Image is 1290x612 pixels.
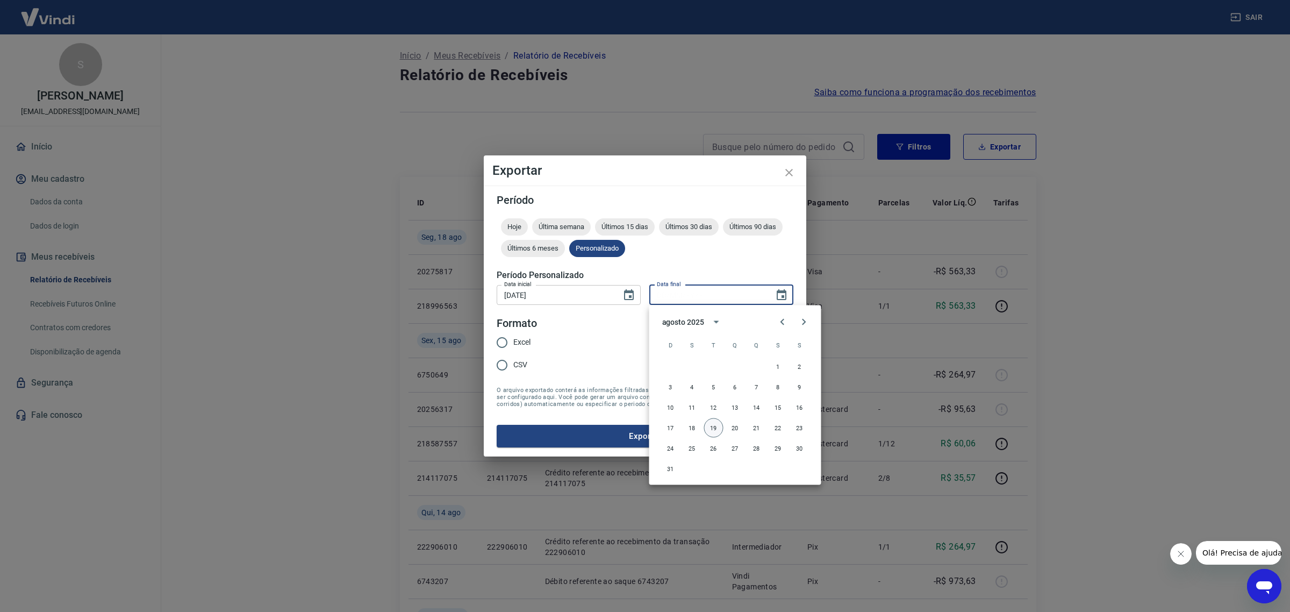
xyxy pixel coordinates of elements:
button: 4 [683,378,702,397]
button: 28 [747,439,766,458]
span: quarta-feira [726,335,745,356]
input: DD/MM/YYYY [497,285,614,305]
button: 11 [683,398,702,417]
button: 15 [769,398,788,417]
button: Choose date, selected date is 18 de ago de 2025 [618,284,640,306]
div: Hoje [501,218,528,236]
button: 8 [769,378,788,397]
button: 13 [726,398,745,417]
div: Últimos 6 meses [501,240,565,257]
button: 21 [747,418,766,438]
legend: Formato [497,316,537,331]
button: 2 [790,357,809,376]
span: Últimos 6 meses [501,244,565,252]
button: Next month [793,311,815,333]
span: Últimos 15 dias [595,223,655,231]
span: quinta-feira [747,335,766,356]
button: 22 [769,418,788,438]
iframe: Fechar mensagem [1170,543,1192,565]
button: 20 [726,418,745,438]
span: domingo [661,335,680,356]
button: calendar view is open, switch to year view [707,313,726,331]
button: 18 [683,418,702,438]
iframe: Botão para abrir a janela de mensagens [1247,569,1281,603]
div: Personalizado [569,240,625,257]
button: 16 [790,398,809,417]
button: 31 [661,459,680,479]
button: 26 [704,439,723,458]
div: Últimos 15 dias [595,218,655,236]
button: 6 [726,378,745,397]
button: 10 [661,398,680,417]
button: 5 [704,378,723,397]
button: Choose date [771,284,792,306]
span: Última semana [532,223,591,231]
label: Data inicial [504,280,532,288]
input: DD/MM/YYYY [649,285,766,305]
button: 19 [704,418,723,438]
span: Personalizado [569,244,625,252]
h5: Período Personalizado [497,270,793,281]
span: CSV [513,359,527,371]
div: Últimos 30 dias [659,218,719,236]
span: Excel [513,337,531,348]
button: 23 [790,418,809,438]
span: Olá! Precisa de ajuda? [6,8,90,16]
button: Previous month [772,311,793,333]
button: 27 [726,439,745,458]
span: Últimos 30 dias [659,223,719,231]
button: 7 [747,378,766,397]
span: terça-feira [704,335,723,356]
h4: Exportar [492,164,798,177]
div: agosto 2025 [662,316,704,328]
span: O arquivo exportado conterá as informações filtradas na tela anterior com exceção do período que ... [497,387,793,408]
div: Última semana [532,218,591,236]
span: Últimos 90 dias [723,223,783,231]
iframe: Mensagem da empresa [1196,541,1281,565]
span: Hoje [501,223,528,231]
span: sábado [790,335,809,356]
button: 12 [704,398,723,417]
button: 3 [661,378,680,397]
label: Data final [657,280,681,288]
button: Exportar [497,425,793,447]
button: 30 [790,439,809,458]
button: 25 [683,439,702,458]
div: Últimos 90 dias [723,218,783,236]
span: sexta-feira [769,335,788,356]
button: 14 [747,398,766,417]
button: 17 [661,418,680,438]
button: 9 [790,378,809,397]
button: close [776,160,802,186]
button: 29 [769,439,788,458]
button: 1 [769,357,788,376]
span: segunda-feira [683,335,702,356]
button: 24 [661,439,680,458]
h5: Período [497,195,793,205]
